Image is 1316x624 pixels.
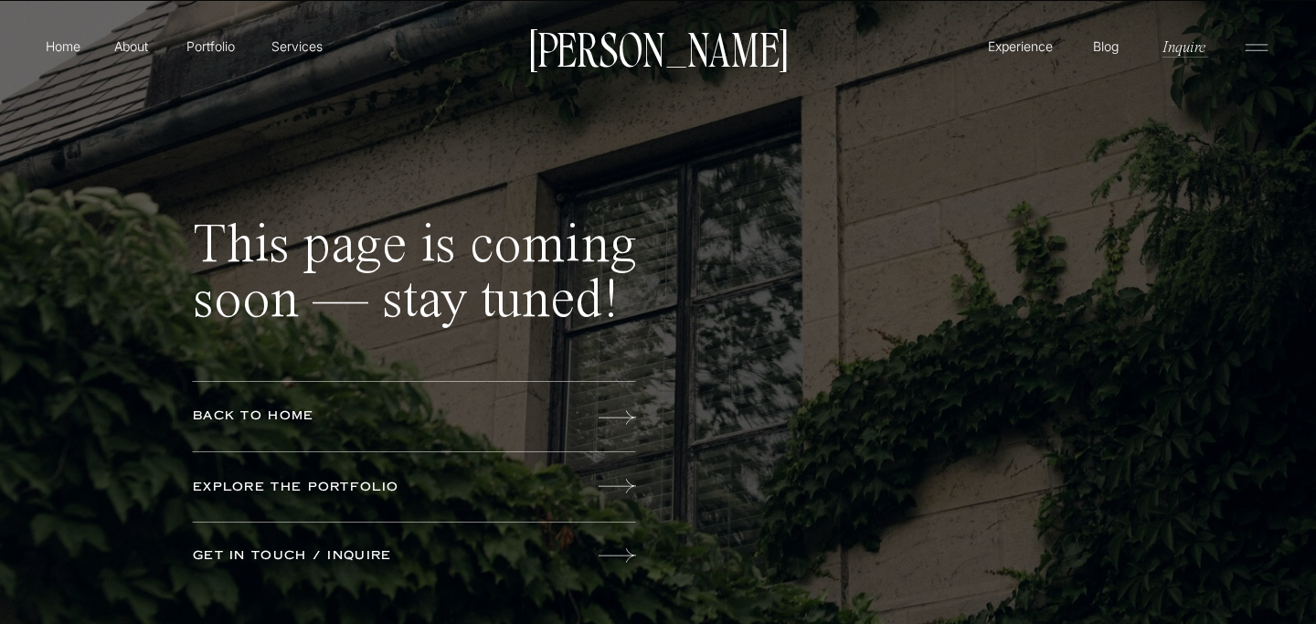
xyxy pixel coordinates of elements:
[178,37,243,56] a: Portfolio
[1161,36,1207,57] a: Inquire
[193,407,479,427] a: back to home
[193,546,479,566] a: get in touch / inquire
[270,37,324,56] a: Services
[985,37,1056,56] a: Experience
[111,37,152,55] a: About
[1088,37,1123,55] a: Blog
[193,219,645,357] p: This page is coming soon — stay tuned!
[520,28,796,67] a: [PERSON_NAME]
[42,37,84,56] a: Home
[193,478,479,498] a: Explore the portfolio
